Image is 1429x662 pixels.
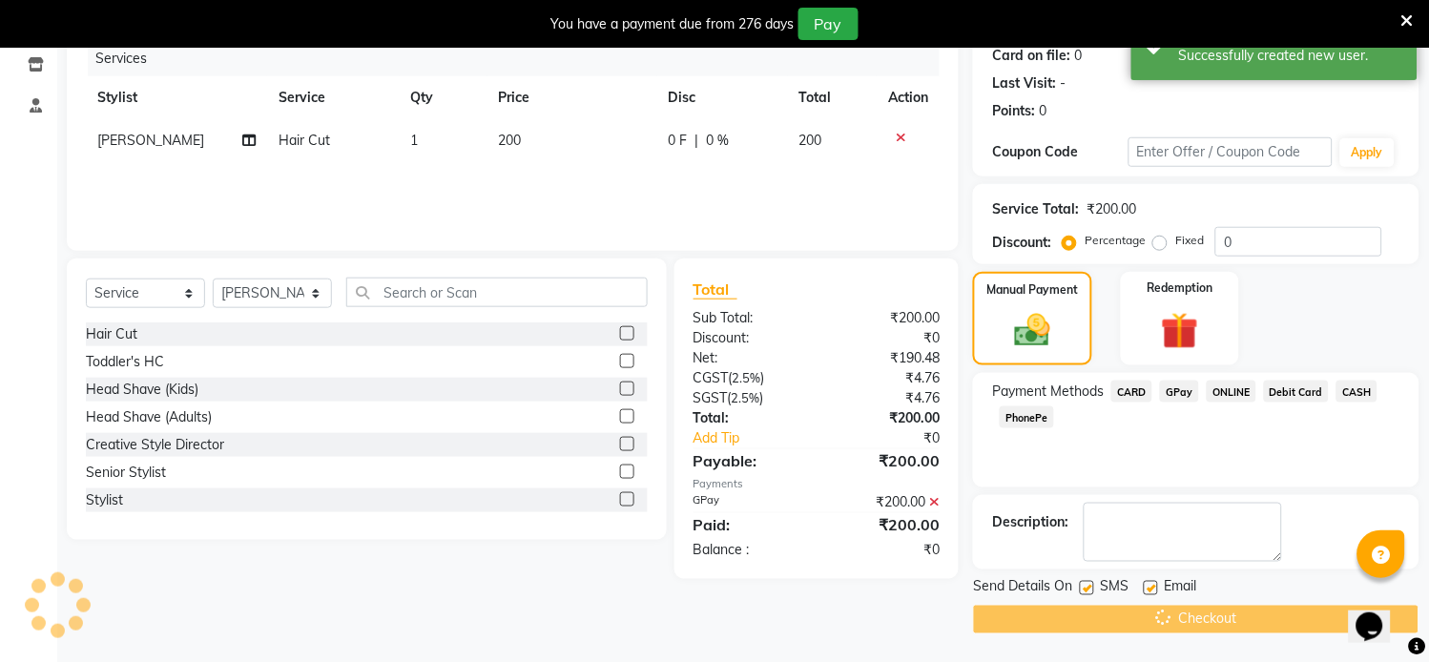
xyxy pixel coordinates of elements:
[411,132,419,149] span: 1
[732,390,760,405] span: 2.5%
[1074,46,1082,66] div: 0
[1000,406,1054,428] span: PhonePe
[669,131,688,151] span: 0 F
[1264,381,1330,403] span: Debit Card
[97,132,204,149] span: [PERSON_NAME]
[86,490,123,510] div: Stylist
[1111,381,1152,403] span: CARD
[86,380,198,400] div: Head Shave (Kids)
[694,476,941,492] div: Payments
[679,368,817,388] div: ( )
[679,492,817,512] div: GPay
[1160,381,1199,403] span: GPay
[817,513,954,536] div: ₹200.00
[267,76,399,119] th: Service
[707,131,730,151] span: 0 %
[679,308,817,328] div: Sub Total:
[679,513,817,536] div: Paid:
[1340,138,1395,167] button: Apply
[487,76,657,119] th: Price
[992,233,1051,253] div: Discount:
[992,73,1056,93] div: Last Visit:
[817,368,954,388] div: ₹4.76
[817,308,954,328] div: ₹200.00
[679,540,817,560] div: Balance :
[1349,586,1410,643] iframe: chat widget
[86,407,212,427] div: Head Shave (Adults)
[86,76,267,119] th: Stylist
[679,408,817,428] div: Total:
[86,324,137,344] div: Hair Cut
[817,348,954,368] div: ₹190.48
[694,369,729,386] span: CGST
[973,577,1072,601] span: Send Details On
[86,352,164,372] div: Toddler's HC
[1179,46,1403,66] div: Successfully created new user.
[679,348,817,368] div: Net:
[499,132,522,149] span: 200
[817,328,954,348] div: ₹0
[817,388,954,408] div: ₹4.76
[1336,381,1377,403] span: CASH
[839,428,954,448] div: ₹0
[992,382,1104,402] span: Payment Methods
[1039,101,1046,121] div: 0
[798,8,859,40] button: Pay
[987,281,1079,299] label: Manual Payment
[1147,279,1212,297] label: Redemption
[346,278,648,307] input: Search or Scan
[694,279,737,300] span: Total
[992,46,1070,66] div: Card on file:
[86,463,166,483] div: Senior Stylist
[817,492,954,512] div: ₹200.00
[400,76,487,119] th: Qty
[817,408,954,428] div: ₹200.00
[679,449,817,472] div: Payable:
[1004,310,1061,351] img: _cash.svg
[695,131,699,151] span: |
[877,76,940,119] th: Action
[86,435,224,455] div: Creative Style Director
[1060,73,1066,93] div: -
[992,199,1079,219] div: Service Total:
[88,41,954,76] div: Services
[694,389,728,406] span: SGST
[788,76,878,119] th: Total
[1164,577,1196,601] span: Email
[992,512,1068,532] div: Description:
[1129,137,1333,167] input: Enter Offer / Coupon Code
[817,540,954,560] div: ₹0
[1087,199,1136,219] div: ₹200.00
[733,370,761,385] span: 2.5%
[679,388,817,408] div: ( )
[679,428,839,448] a: Add Tip
[992,142,1129,162] div: Coupon Code
[279,132,330,149] span: Hair Cut
[657,76,788,119] th: Disc
[1207,381,1256,403] span: ONLINE
[799,132,822,149] span: 200
[817,449,954,472] div: ₹200.00
[679,328,817,348] div: Discount:
[551,14,795,34] div: You have a payment due from 276 days
[1100,577,1129,601] span: SMS
[1175,232,1204,249] label: Fixed
[1085,232,1146,249] label: Percentage
[1149,308,1210,354] img: _gift.svg
[992,101,1035,121] div: Points:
